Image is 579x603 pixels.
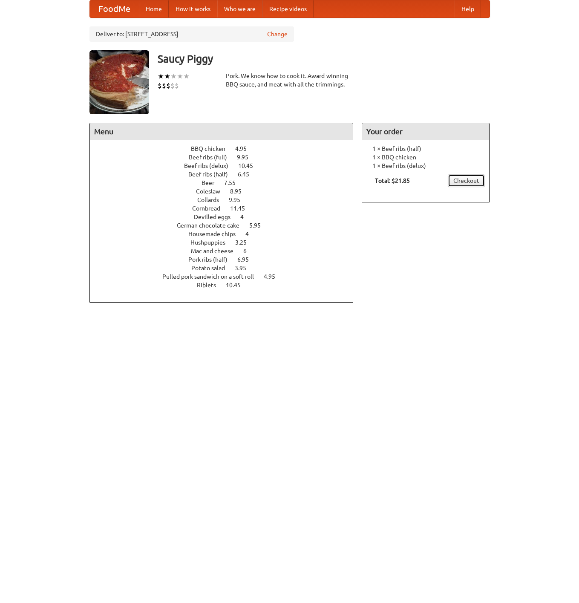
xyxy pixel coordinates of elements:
[375,177,410,184] b: Total: $21.85
[192,205,261,212] a: Cornbread 11.45
[191,248,242,254] span: Mac and cheese
[366,162,485,170] li: 1 × Beef ribs (delux)
[177,72,183,81] li: ★
[158,50,490,67] h3: Saucy Piggy
[158,81,162,90] li: $
[366,144,485,153] li: 1 × Beef ribs (half)
[192,205,229,212] span: Cornbread
[197,196,228,203] span: Collards
[196,188,229,195] span: Coleslaw
[169,0,217,17] a: How it works
[197,282,256,289] a: Riblets 10.45
[226,72,354,89] div: Pork. We know how to cook it. Award-winning BBQ sauce, and meat with all the trimmings.
[188,171,265,178] a: Beef ribs (half) 6.45
[166,81,170,90] li: $
[184,162,269,169] a: Beef ribs (delux) 10.45
[139,0,169,17] a: Home
[238,171,258,178] span: 6.45
[229,196,249,203] span: 9.95
[191,145,262,152] a: BBQ chicken 4.95
[162,273,291,280] a: Pulled pork sandwich on a soft roll 4.95
[89,50,149,114] img: angular.jpg
[89,26,294,42] div: Deliver to: [STREET_ADDRESS]
[158,72,164,81] li: ★
[190,239,234,246] span: Hushpuppies
[164,72,170,81] li: ★
[448,174,485,187] a: Checkout
[202,179,251,186] a: Beer 7.55
[366,153,485,162] li: 1 × BBQ chicken
[194,214,259,220] a: Devilled eggs 4
[243,248,255,254] span: 6
[226,282,249,289] span: 10.45
[191,265,262,271] a: Potato salad 3.95
[184,162,237,169] span: Beef ribs (delux)
[197,196,256,203] a: Collards 9.95
[188,231,265,237] a: Housemade chips 4
[188,171,236,178] span: Beef ribs (half)
[162,273,262,280] span: Pulled pork sandwich on a soft roll
[177,222,248,229] span: German chocolate cake
[90,123,353,140] h4: Menu
[249,222,269,229] span: 5.95
[237,256,257,263] span: 6.95
[175,81,179,90] li: $
[196,188,257,195] a: Coleslaw 8.95
[235,239,255,246] span: 3.25
[190,239,262,246] a: Hushpuppies 3.25
[262,0,314,17] a: Recipe videos
[189,154,236,161] span: Beef ribs (full)
[202,179,223,186] span: Beer
[191,248,262,254] a: Mac and cheese 6
[189,154,264,161] a: Beef ribs (full) 9.95
[245,231,257,237] span: 4
[170,72,177,81] li: ★
[90,0,139,17] a: FoodMe
[230,188,250,195] span: 8.95
[188,256,236,263] span: Pork ribs (half)
[162,81,166,90] li: $
[177,222,277,229] a: German chocolate cake 5.95
[264,273,284,280] span: 4.95
[188,231,244,237] span: Housemade chips
[455,0,481,17] a: Help
[183,72,190,81] li: ★
[230,205,253,212] span: 11.45
[224,179,244,186] span: 7.55
[197,282,225,289] span: Riblets
[191,265,233,271] span: Potato salad
[240,214,252,220] span: 4
[267,30,288,38] a: Change
[235,145,255,152] span: 4.95
[238,162,262,169] span: 10.45
[362,123,489,140] h4: Your order
[188,256,265,263] a: Pork ribs (half) 6.95
[194,214,239,220] span: Devilled eggs
[237,154,257,161] span: 9.95
[235,265,255,271] span: 3.95
[217,0,262,17] a: Who we are
[170,81,175,90] li: $
[191,145,234,152] span: BBQ chicken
